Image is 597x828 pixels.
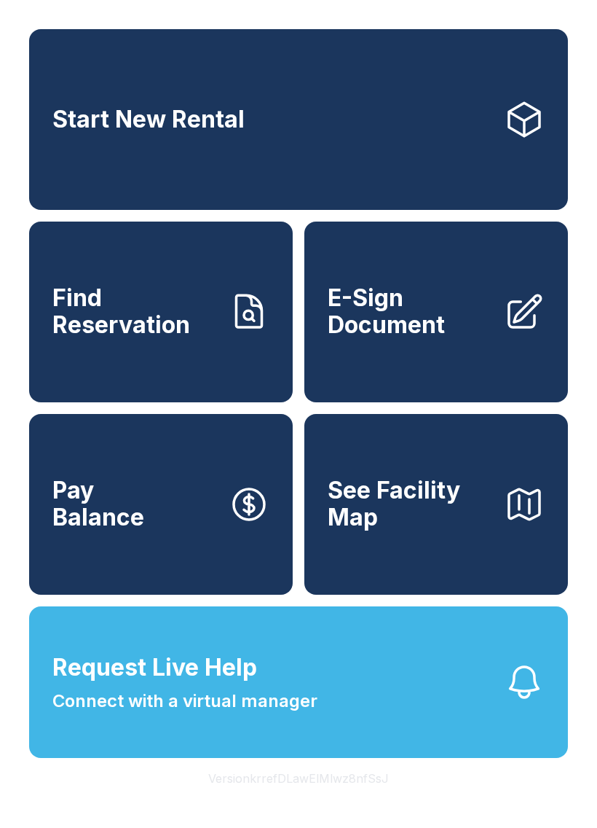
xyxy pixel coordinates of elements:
a: Start New Rental [29,29,568,210]
a: E-Sign Document [304,222,568,402]
span: Request Live Help [52,650,257,685]
button: See Facility Map [304,414,568,595]
span: Connect with a virtual manager [52,688,317,714]
button: VersionkrrefDLawElMlwz8nfSsJ [197,758,400,799]
a: Find Reservation [29,222,293,402]
span: Find Reservation [52,285,217,338]
span: E-Sign Document [328,285,492,338]
span: Start New Rental [52,106,245,133]
button: Request Live HelpConnect with a virtual manager [29,606,568,758]
button: PayBalance [29,414,293,595]
span: See Facility Map [328,477,492,531]
span: Pay Balance [52,477,144,531]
